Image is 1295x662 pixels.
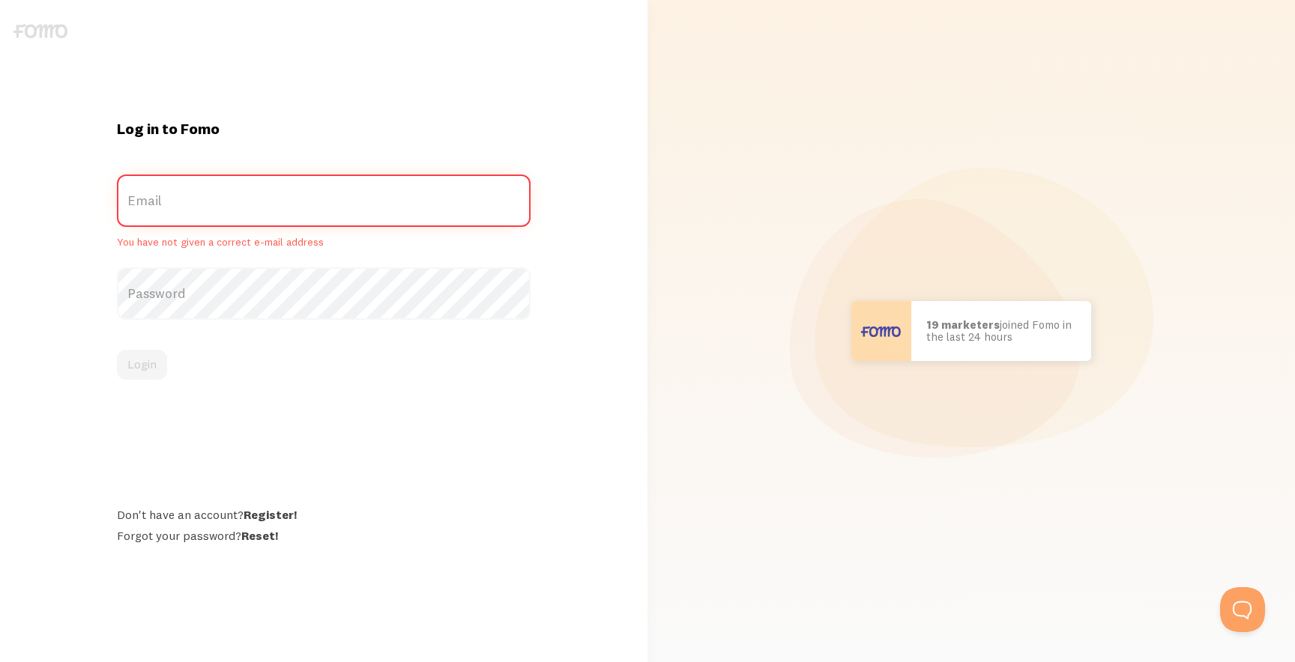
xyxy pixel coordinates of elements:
h1: Log in to Fomo [117,119,531,139]
span: You have not given a correct e-mail address [117,236,531,249]
label: Password [117,267,531,320]
div: Don't have an account? [117,507,531,522]
label: Email [117,174,531,227]
iframe: Help Scout Beacon - Open [1220,587,1265,632]
img: fomo-logo-gray-b99e0e8ada9f9040e2984d0d95b3b12da0074ffd48d1e5cb62ac37fc77b0b268.svg [13,24,67,38]
p: joined Fomo in the last 24 hours [926,319,1076,344]
a: Register! [244,507,297,522]
div: Forgot your password? [117,528,531,543]
a: Reset! [241,528,278,543]
img: User avatar [851,301,911,361]
b: 19 marketers [926,318,1000,332]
